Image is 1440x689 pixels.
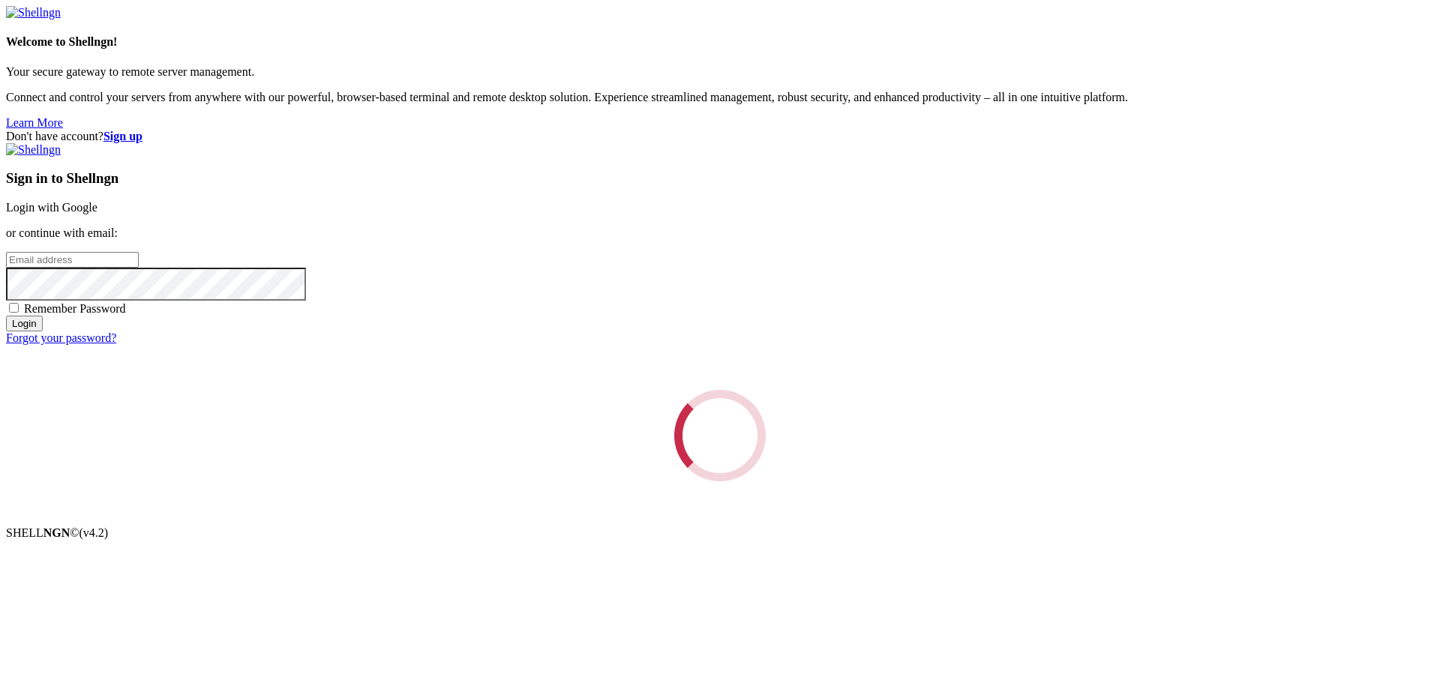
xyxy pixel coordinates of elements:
a: Sign up [103,130,142,142]
img: Shellngn [6,143,61,157]
p: Connect and control your servers from anywhere with our powerful, browser-based terminal and remo... [6,91,1434,104]
input: Login [6,316,43,331]
img: Shellngn [6,6,61,19]
a: Learn More [6,116,63,129]
p: or continue with email: [6,226,1434,240]
h4: Welcome to Shellngn! [6,35,1434,49]
div: Don't have account? [6,130,1434,143]
a: Login with Google [6,201,97,214]
span: 4.2.0 [79,526,109,539]
p: Your secure gateway to remote server management. [6,65,1434,79]
b: NGN [43,526,70,539]
input: Email address [6,252,139,268]
span: Remember Password [24,302,126,315]
span: SHELL © [6,526,108,539]
h3: Sign in to Shellngn [6,170,1434,187]
input: Remember Password [9,303,19,313]
a: Forgot your password? [6,331,116,344]
div: Loading... [667,382,774,490]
